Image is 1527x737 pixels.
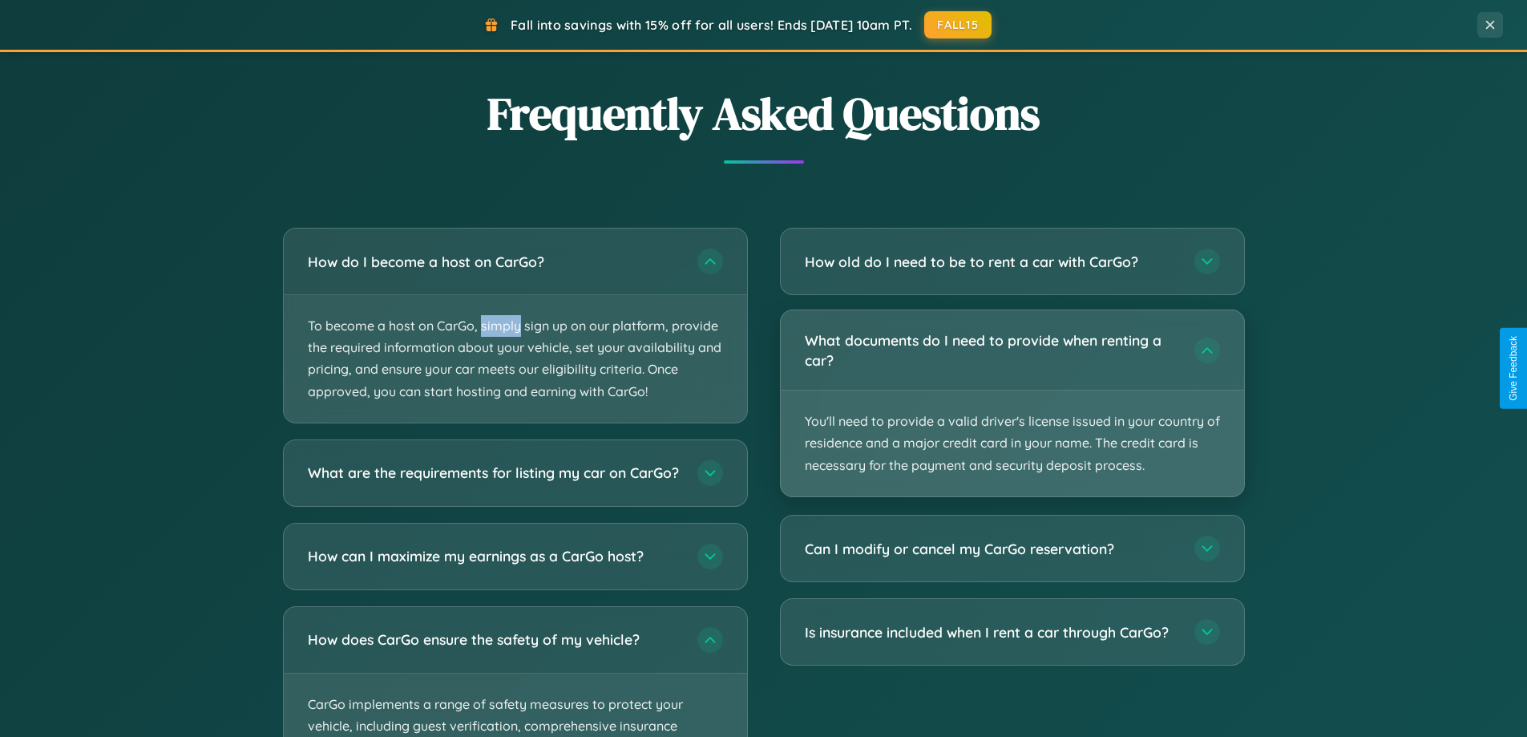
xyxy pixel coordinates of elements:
[1508,336,1519,401] div: Give Feedback
[308,252,681,272] h3: How do I become a host on CarGo?
[924,11,992,38] button: FALL15
[805,539,1178,559] h3: Can I modify or cancel my CarGo reservation?
[805,252,1178,272] h3: How old do I need to be to rent a car with CarGo?
[511,17,912,33] span: Fall into savings with 15% off for all users! Ends [DATE] 10am PT.
[781,391,1244,496] p: You'll need to provide a valid driver's license issued in your country of residence and a major c...
[805,330,1178,370] h3: What documents do I need to provide when renting a car?
[308,463,681,483] h3: What are the requirements for listing my car on CarGo?
[308,630,681,650] h3: How does CarGo ensure the safety of my vehicle?
[284,295,747,423] p: To become a host on CarGo, simply sign up on our platform, provide the required information about...
[308,546,681,566] h3: How can I maximize my earnings as a CarGo host?
[805,622,1178,642] h3: Is insurance included when I rent a car through CarGo?
[283,83,1245,144] h2: Frequently Asked Questions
